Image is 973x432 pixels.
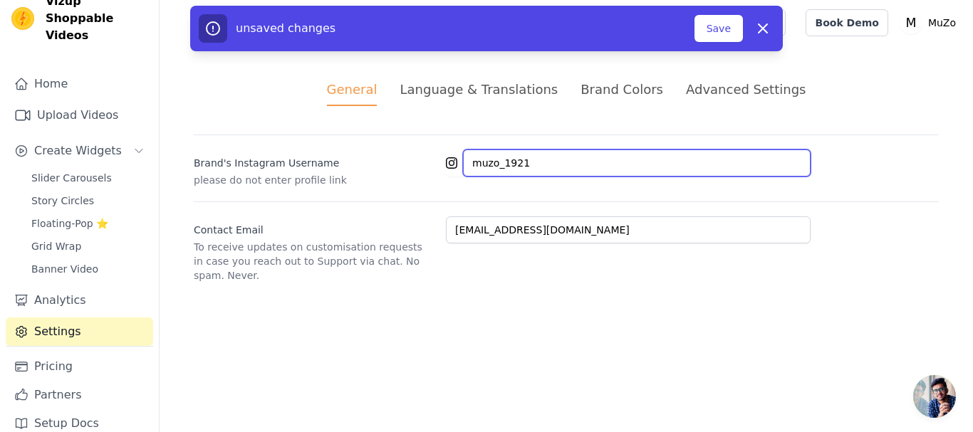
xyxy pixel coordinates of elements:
a: Slider Carousels [23,168,153,188]
button: Save [694,15,743,42]
a: Story Circles [23,191,153,211]
a: Upload Videos [6,101,153,130]
a: Floating-Pop ⭐ [23,214,153,233]
a: Banner Video [23,259,153,279]
a: Pricing [6,352,153,381]
p: To receive updates on customisation requests in case you reach out to Support via chat. No spam. ... [194,240,435,283]
p: please do not enter profile link [194,173,435,187]
div: Language & Translations [400,80,558,99]
a: Partners [6,381,153,409]
a: Settings [6,317,153,346]
span: Slider Carousels [31,171,112,185]
div: Brand Colors [581,80,663,99]
span: Story Circles [31,194,94,208]
span: Floating-Pop ⭐ [31,216,108,231]
a: Open chat [913,375,956,418]
label: Brand's Instagram Username [194,150,435,170]
span: Banner Video [31,262,98,276]
a: Grid Wrap [23,236,153,256]
label: Contact Email [194,217,435,237]
span: Grid Wrap [31,239,81,253]
a: Home [6,70,153,98]
span: Create Widgets [34,142,122,159]
button: Create Widgets [6,137,153,165]
div: General [327,80,378,106]
a: Analytics [6,286,153,315]
span: unsaved changes [236,21,335,35]
div: Advanced Settings [686,80,806,99]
